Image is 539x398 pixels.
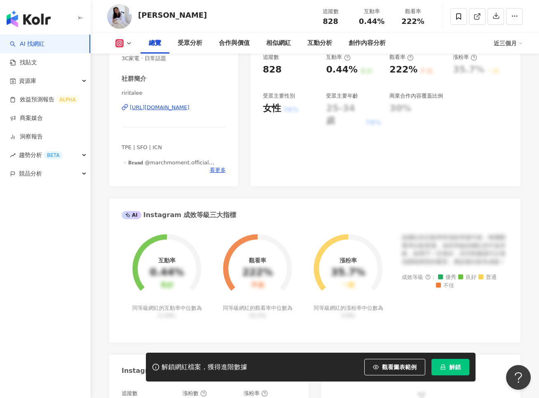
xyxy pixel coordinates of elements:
span: 不佳 [436,283,454,289]
span: lock [440,364,446,370]
div: 互動率 [326,54,350,61]
span: 解鎖 [449,364,461,370]
div: 社群簡介 [122,75,146,83]
div: 成效等級 ： [402,274,508,289]
div: 0.44% [150,267,184,279]
img: KOL Avatar [107,4,132,29]
div: [PERSON_NAME] [138,10,207,20]
div: 同等級網紅的觀看率中位數為 [222,304,294,319]
button: 解鎖 [431,359,469,375]
span: 良好 [458,274,476,281]
div: 同等級網紅的漲粉率中位數為 [312,304,384,319]
div: 商業合作內容覆蓋比例 [389,92,443,100]
div: 該網紅的互動率和漲粉率都不錯，唯獨觀看率比較普通，為同等級的網紅的中低等級，效果不一定會好，但仍然建議可以發包開箱類型的案型，應該會比較有成效！ [402,234,508,266]
div: 觀看率 [389,54,414,61]
span: 222% [401,17,424,26]
div: 互動率 [356,7,387,16]
div: 追蹤數 [315,7,346,16]
div: 創作內容分析 [349,38,386,48]
span: 看更多 [210,166,226,174]
a: 效益預測報告ALPHA [10,96,79,104]
div: 漲粉數 [183,390,207,397]
div: 受眾主要年齡 [326,92,358,100]
div: 35.7% [331,267,365,279]
img: logo [7,11,51,27]
span: 0.19% [158,312,175,318]
div: 漲粉率 [340,257,357,264]
a: 洞察報告 [10,133,43,141]
div: 222% [242,267,273,279]
span: 資源庫 [19,72,36,90]
span: 趨勢分析 [19,146,63,164]
span: 優秀 [438,274,456,281]
div: 漲粉率 [244,390,268,397]
div: Instagram 成效等級三大指標 [122,211,236,220]
div: 女性 [263,102,281,115]
a: [URL][DOMAIN_NAME] [122,104,226,111]
span: 競品分析 [19,164,42,183]
div: 觀看率 [397,7,429,16]
div: 總覽 [149,38,161,48]
span: 3C家電 · 日常話題 [122,55,226,62]
div: 同等級網紅的互動率中位數為 [131,304,203,319]
a: searchAI 找網紅 [10,40,45,48]
div: AI [122,211,141,219]
div: 互動分析 [307,38,332,48]
div: 相似網紅 [266,38,291,48]
div: 828 [263,63,282,76]
div: 222% [389,63,417,76]
div: 漲粉率 [453,54,477,61]
div: 互動率 [158,257,176,264]
span: 828 [323,17,338,26]
span: 觀看圖表範例 [382,364,417,370]
div: 合作與價值 [219,38,250,48]
a: 找貼文 [10,59,37,67]
button: 觀看圖表範例 [364,359,425,375]
span: 0.8% [341,312,355,318]
span: 0.44% [359,17,384,26]
span: 普通 [478,274,497,281]
div: [URL][DOMAIN_NAME] [130,104,190,111]
div: 一般 [342,281,355,289]
div: 追蹤數 [263,54,279,61]
div: 0.44% [326,63,357,76]
span: TPE | SFO | ICN ㅤㅤㅤㅤㅤㅤㅤㅤㅤ ▫️𝐁𝐫𝐚𝐧𝐝 @marchmoment.official ▫️𝐌𝐲 𝐘𝐨𝐮𝐭𝐮𝐛𝐞🎬ㅤㅤㅤㅤㅤㅤ [122,144,215,173]
div: BETA [44,151,63,159]
div: 追蹤數 [122,390,138,397]
a: 商案媒合 [10,114,43,122]
div: 受眾主要性別 [263,92,295,100]
span: riritalee [122,89,226,97]
div: 不佳 [251,281,264,289]
div: 近三個月 [494,37,523,50]
div: 觀看率 [249,257,266,264]
span: 35.5% [249,312,266,318]
span: rise [10,152,16,158]
div: 良好 [160,281,173,289]
div: 受眾分析 [178,38,202,48]
div: 解鎖網紅檔案，獲得進階數據 [162,363,247,372]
